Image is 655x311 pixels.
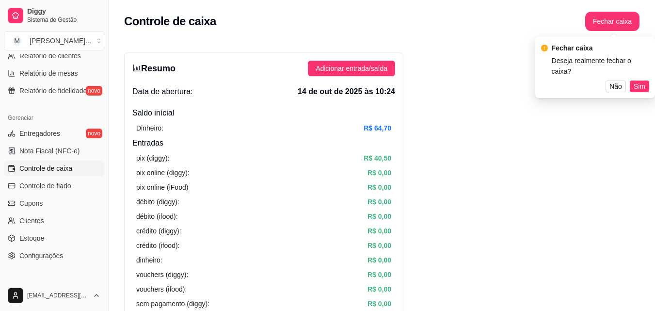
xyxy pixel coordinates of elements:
[367,211,391,222] article: R$ 0,00
[12,36,22,46] span: M
[4,161,104,176] a: Controle de caixa
[364,153,391,164] article: R$ 40,50
[367,226,391,236] article: R$ 0,00
[136,298,209,309] article: sem pagamento (diggy):
[4,48,104,64] a: Relatório de clientes
[30,36,91,46] div: [PERSON_NAME] ...
[4,275,104,291] div: Diggy
[136,211,178,222] article: débito (ifood):
[367,269,391,280] article: R$ 0,00
[367,255,391,265] article: R$ 0,00
[4,4,104,27] a: DiggySistema de Gestão
[19,164,72,173] span: Controle de caixa
[367,298,391,309] article: R$ 0,00
[606,81,626,92] button: Não
[367,284,391,295] article: R$ 0,00
[19,251,63,261] span: Configurações
[136,167,190,178] article: pix online (diggy):
[609,81,622,92] span: Não
[4,83,104,98] a: Relatório de fidelidadenovo
[4,196,104,211] a: Cupons
[19,86,87,96] span: Relatório de fidelidade
[136,240,179,251] article: crédito (ifood):
[136,226,181,236] article: crédito (diggy):
[630,81,649,92] button: Sim
[552,55,649,77] div: Deseja realmente fechar o caixa?
[19,68,78,78] span: Relatório de mesas
[308,61,395,76] button: Adicionar entrada/saída
[136,284,187,295] article: vouchers (ifood):
[541,45,548,51] span: exclamation-circle
[367,182,391,193] article: R$ 0,00
[136,182,188,193] article: pix online (iFood)
[316,63,387,74] span: Adicionar entrada/saída
[19,198,43,208] span: Cupons
[4,178,104,194] a: Controle de fiado
[4,248,104,263] a: Configurações
[19,146,80,156] span: Nota Fiscal (NFC-e)
[4,110,104,126] div: Gerenciar
[132,86,193,98] span: Data de abertura:
[367,196,391,207] article: R$ 0,00
[132,137,395,149] h4: Entradas
[136,196,179,207] article: débito (diggy):
[4,230,104,246] a: Estoque
[136,123,163,133] article: Dinheiro:
[552,43,649,53] div: Fechar caixa
[4,284,104,307] button: [EMAIL_ADDRESS][DOMAIN_NAME]
[634,81,645,92] span: Sim
[132,64,141,72] span: bar-chart
[367,167,391,178] article: R$ 0,00
[124,14,216,29] h2: Controle de caixa
[19,216,44,226] span: Clientes
[367,240,391,251] article: R$ 0,00
[4,126,104,141] a: Entregadoresnovo
[27,16,100,24] span: Sistema de Gestão
[19,129,60,138] span: Entregadores
[19,181,71,191] span: Controle de fiado
[585,12,639,31] button: Fechar caixa
[136,255,162,265] article: dinheiro:
[364,123,391,133] article: R$ 64,70
[136,269,188,280] article: vouchers (diggy):
[132,62,176,75] h3: Resumo
[27,292,89,299] span: [EMAIL_ADDRESS][DOMAIN_NAME]
[136,153,169,164] article: pix (diggy):
[132,107,395,119] h4: Saldo inícial
[27,7,100,16] span: Diggy
[19,233,44,243] span: Estoque
[4,143,104,159] a: Nota Fiscal (NFC-e)
[4,213,104,229] a: Clientes
[4,65,104,81] a: Relatório de mesas
[19,51,81,61] span: Relatório de clientes
[4,31,104,50] button: Select a team
[298,86,395,98] span: 14 de out de 2025 às 10:24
